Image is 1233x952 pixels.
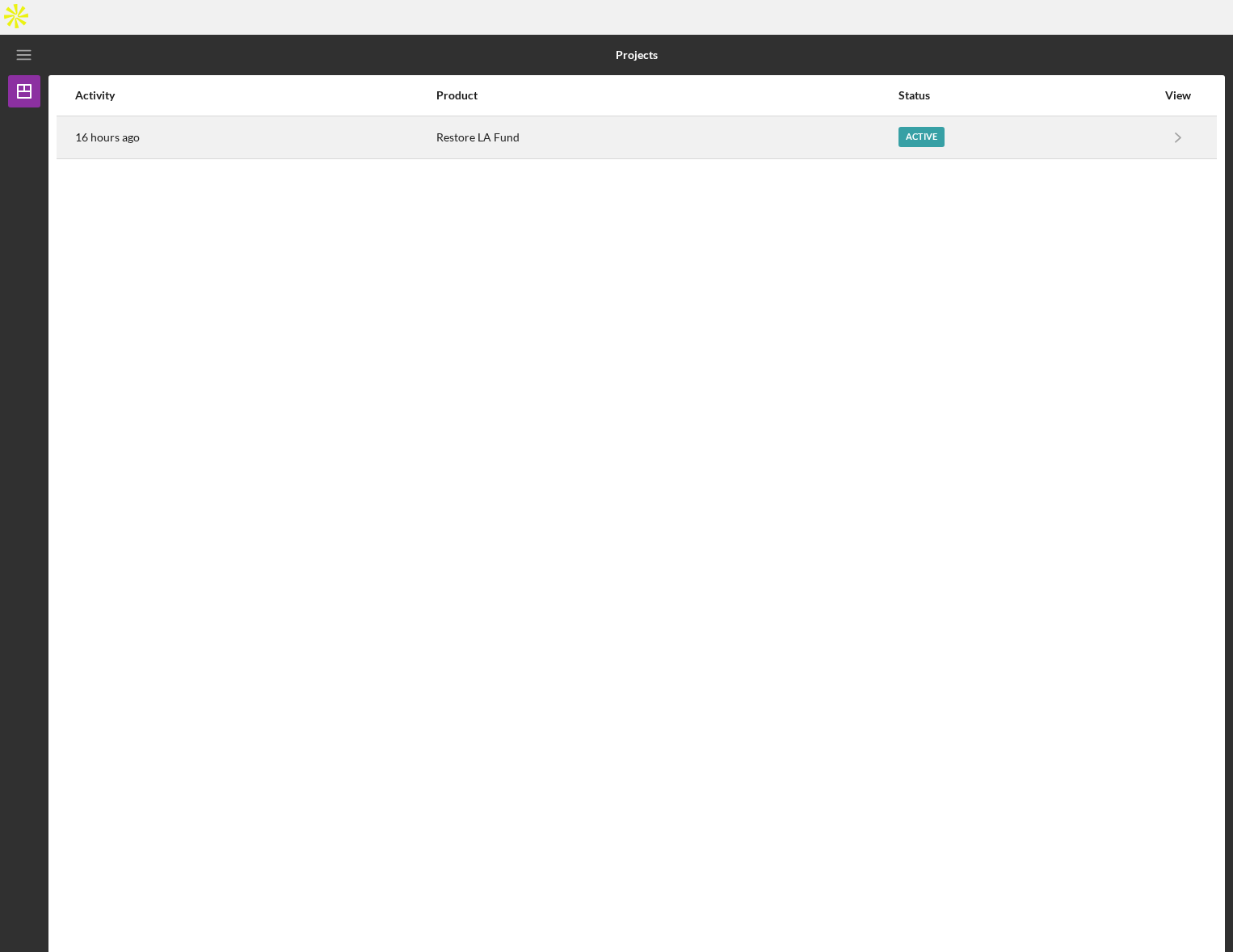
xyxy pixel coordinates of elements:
div: Restore LA Fund [436,117,897,158]
time: 2025-09-18 21:54 [75,131,140,144]
div: Product [436,89,897,102]
div: Activity [75,89,435,102]
div: Active [898,127,945,147]
b: Projects [616,48,658,61]
div: View [1158,89,1198,102]
div: Status [898,89,1156,102]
